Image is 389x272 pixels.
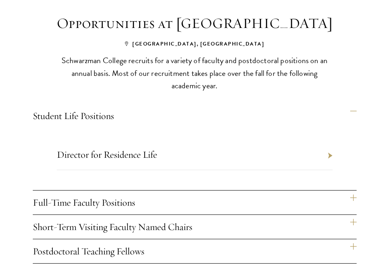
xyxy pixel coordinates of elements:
[33,104,357,128] h4: Student Life Positions
[33,215,357,239] h4: Short-Term Visiting Faculty Named Chairs
[47,12,343,34] h3: Opportunities at [GEOGRAPHIC_DATA]
[33,191,357,214] h4: Full-Time Faculty Positions
[57,149,157,161] a: Director for Residence Life
[125,40,264,48] span: [GEOGRAPHIC_DATA], [GEOGRAPHIC_DATA]
[33,239,357,263] h4: Postdoctoral Teaching Fellows
[57,54,333,92] p: Schwarzman College recruits for a variety of faculty and postdoctoral positions on an annual basi...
